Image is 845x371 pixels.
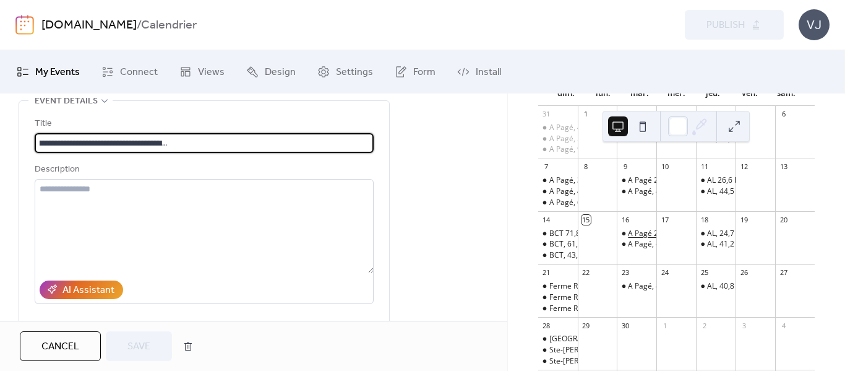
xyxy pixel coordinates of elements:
[696,175,736,186] div: AL 26,6 km Ch Cyrille-Beaudry, Crabtree, St-Paul, Ch St-Jacques
[700,110,709,119] div: 4
[538,123,578,133] div: A Pagé, 41,2 km Crabtree, St-Liguori, Voie de Contournement. Commandité par Trévi Joliette piscin...
[617,175,656,186] div: A Pagé 24,8 km Petite Noraie, Rivière Rouge, Rg Double, Voie de Contournement
[620,321,630,330] div: 30
[700,215,709,224] div: 18
[696,239,736,250] div: AL, 41,2 km St-Thomas, Crabtree, St-Paul. Commandité par Son X Plus produits audio/vidéo
[660,268,669,277] div: 24
[581,162,591,172] div: 8
[799,9,830,40] div: VJ
[476,65,501,80] span: Install
[581,110,591,119] div: 1
[696,229,736,239] div: AL, 24,7 km rue Lépine, Rg Sud, St-Thomas, Base de Roc
[660,110,669,119] div: 3
[581,215,591,224] div: 15
[538,303,578,314] div: Ferme Régis, 81,1 km St-Thomas, Rg St-Jean-Baptiste, Lavaltrie, Rg Petit-Bois, Rg Cascades. Comma...
[542,268,551,277] div: 21
[620,110,630,119] div: 2
[779,321,788,330] div: 4
[538,292,578,303] div: Ferme Régis, 64,6 km Ste-Élisabeth, St-Cuthbert, Berthier. Commandité par Sylvain Labine représen...
[137,14,141,37] b: /
[542,321,551,330] div: 28
[35,65,80,80] span: My Events
[413,65,435,80] span: Form
[538,250,578,261] div: BCT, 43,6 km St-Thomas, Rg St-Henri, Ch Cyrille-Beaudry. Commandité par Jocelyn Lanctôt courtier ...
[538,239,578,250] div: BCT, 61,5 km St-Gérard, l'Assomption, Rg Point-du-Jour-Nord. Commandité par Napa distributeur de ...
[620,162,630,172] div: 9
[141,14,197,37] b: Calendrier
[336,65,373,80] span: Settings
[15,15,34,35] img: logo
[538,144,578,155] div: A Pagé, 90,1 km Rawdon, St-Alphonse, Ste-Béatrix, Ste-Mélanie. Commandité par Val Délice
[308,55,382,89] a: Settings
[538,175,578,186] div: A Pagé, 39,6 km St-Ambroise, Ste-Marceline. Commandité par Municipalité de St-Ambroise service mu...
[696,186,736,197] div: AL, 44,5 km St-Liguori, St-Jacques, Ste-Marie, Crabtree, St-Paul. Commandité par Boies
[581,268,591,277] div: 22
[739,268,748,277] div: 26
[538,229,578,239] div: BCT 71,8 km St-Gérard, l'Épiphanie, l'Assomption, Rg Point-du-Jour-Nord. Commandité par Pulsion S...
[40,281,123,299] button: AI Assistant
[538,345,578,356] div: Ste-Mélanie, 52,2 km Lac Rocher, Rg des Dalles, Rg St-Laurent, Ste-Béatrix. Commandité par Auberg...
[617,281,656,292] div: A Pagé, 42,7 km St-Ambroise, Ste-Mélanie. Commandité par Brasserie la Broue Sportive
[538,356,578,367] div: Ste-Mélanie, 60,5 km Ste-Marceline, St-Alphonse, Ste-Béatrix, Rg St-Laurent, Ch des Dalles. Comma...
[696,281,736,292] div: AL, 40,8 km St-Paul, Ch Cyrille-Beaudry, Ste-Marie, Crabtree. Commandité par Brasserie Alchimiste...
[779,268,788,277] div: 27
[542,215,551,224] div: 14
[700,321,709,330] div: 2
[542,162,551,172] div: 7
[620,215,630,224] div: 16
[7,55,89,89] a: My Events
[542,110,551,119] div: 31
[660,162,669,172] div: 10
[35,319,371,334] div: Location
[92,55,167,89] a: Connect
[41,14,137,37] a: [DOMAIN_NAME]
[198,65,225,80] span: Views
[20,331,101,361] button: Cancel
[739,162,748,172] div: 12
[62,283,114,298] div: AI Assistant
[779,215,788,224] div: 20
[170,55,234,89] a: Views
[538,334,578,344] div: Ste-Mélanie, 38,1 km Pont Baril, Rg Ste-Julie, Rue Visitation, Voie de Contournement, Rg- du-Pied...
[739,321,748,330] div: 3
[35,162,371,177] div: Description
[660,215,669,224] div: 17
[620,268,630,277] div: 23
[739,215,748,224] div: 19
[538,281,578,292] div: Ferme Régis, 45,2 km Rg Ste-Julie, Ste-Élisabeth, St-Thomas. Commandité par Salon de coiffure ABC
[538,186,578,197] div: A Pagé, 48,9 km St-Liguori, St-Jacques, Ste-Marie, Crabtree. Commandité par Constuction Mike Blai...
[739,110,748,119] div: 5
[265,65,296,80] span: Design
[120,65,158,80] span: Connect
[581,321,591,330] div: 29
[538,134,578,144] div: A Pagé, 52,2 km St-Liguori, Montéée Hamilton, Rawdon, 38e Av. Commandité par Val Délice mets maisons
[617,229,656,239] div: A Pagé 25 km Petite-Noraie, Ch St-Pierre, Rg Double, 38e av, St-Ambroise, Voie de Contournement
[700,268,709,277] div: 25
[700,162,709,172] div: 11
[779,162,788,172] div: 13
[538,198,578,208] div: A Pagé, 67,2 km St-Liguori, St-Ambroise, Ste-Marceline, Ste-Mélanie. Commandité par La Distinctio...
[35,116,371,131] div: Title
[660,321,669,330] div: 1
[617,239,656,250] div: A Pagé, 43,2 km Ch Village St-Pierre-Nord, Base-de-Roc. St-Paul. Commandité par salle d'entraînem...
[41,339,79,354] span: Cancel
[385,55,445,89] a: Form
[237,55,305,89] a: Design
[448,55,510,89] a: Install
[779,110,788,119] div: 6
[617,186,656,197] div: A Pagé, 41,4 km Rg de la Petite-Noraie, St-Liguori, St-Ambroise. Commandité par Dupont photo stud...
[35,94,98,109] span: Event details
